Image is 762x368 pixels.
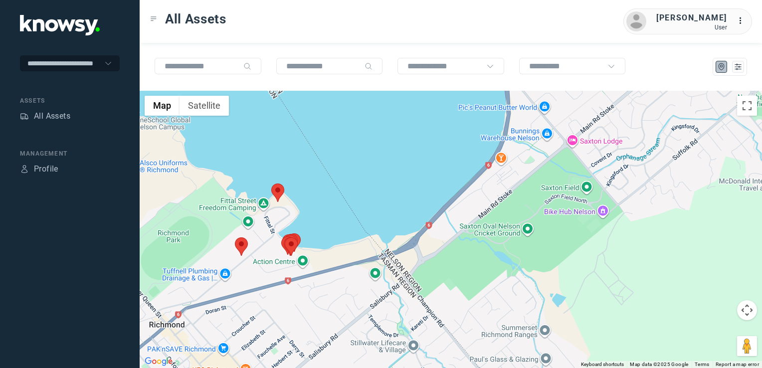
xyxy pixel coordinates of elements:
[737,15,749,27] div: :
[365,62,373,70] div: Search
[20,15,100,35] img: Application Logo
[34,163,58,175] div: Profile
[34,110,70,122] div: All Assets
[20,163,58,175] a: ProfileProfile
[142,355,175,368] img: Google
[656,12,727,24] div: [PERSON_NAME]
[656,24,727,31] div: User
[165,10,226,28] span: All Assets
[243,62,251,70] div: Search
[20,96,120,105] div: Assets
[734,62,743,71] div: List
[145,96,180,116] button: Show street map
[695,362,710,367] a: Terms (opens in new tab)
[150,15,157,22] div: Toggle Menu
[20,110,70,122] a: AssetsAll Assets
[738,17,748,24] tspan: ...
[626,11,646,31] img: avatar.png
[180,96,229,116] button: Show satellite imagery
[20,149,120,158] div: Management
[20,112,29,121] div: Assets
[142,355,175,368] a: Open this area in Google Maps (opens a new window)
[737,300,757,320] button: Map camera controls
[737,96,757,116] button: Toggle fullscreen view
[716,362,759,367] a: Report a map error
[581,361,624,368] button: Keyboard shortcuts
[737,15,749,28] div: :
[737,336,757,356] button: Drag Pegman onto the map to open Street View
[20,165,29,174] div: Profile
[717,62,726,71] div: Map
[630,362,688,367] span: Map data ©2025 Google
